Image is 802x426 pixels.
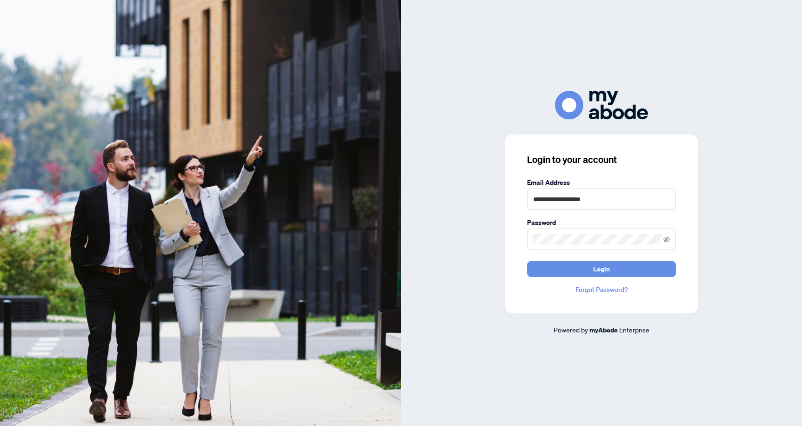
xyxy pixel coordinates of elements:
span: Powered by [554,325,588,334]
h3: Login to your account [527,153,676,166]
label: Password [527,217,676,228]
span: Login [593,262,610,277]
button: Login [527,261,676,277]
a: myAbode [589,325,618,335]
span: Enterprise [619,325,649,334]
label: Email Address [527,177,676,188]
a: Forgot Password? [527,284,676,295]
img: ma-logo [555,91,648,119]
span: eye-invisible [663,236,670,243]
